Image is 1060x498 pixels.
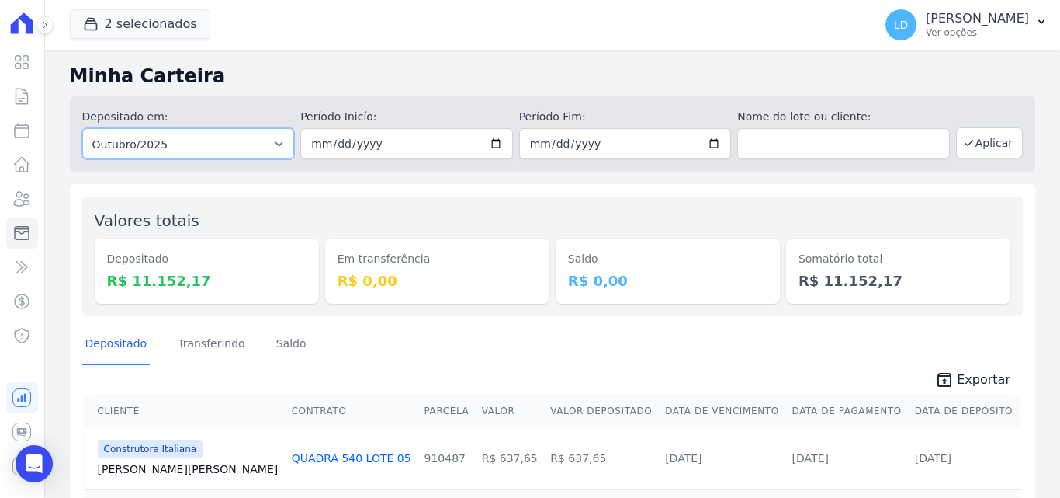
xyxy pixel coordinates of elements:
[798,270,998,291] dd: R$ 11.152,17
[300,109,513,125] label: Período Inicío:
[792,452,829,465] a: [DATE]
[70,62,1035,90] h2: Minha Carteira
[338,270,537,291] dd: R$ 0,00
[798,251,998,267] dt: Somatório total
[935,371,954,389] i: unarchive
[926,11,1029,26] p: [PERSON_NAME]
[786,395,909,427] th: Data de Pagamento
[957,371,1010,389] span: Exportar
[926,26,1029,39] p: Ver opções
[418,395,476,427] th: Parcela
[82,325,151,365] a: Depositado
[82,110,168,123] label: Depositado em:
[95,211,199,230] label: Valores totais
[956,127,1023,158] button: Aplicar
[476,395,545,427] th: Valor
[70,9,210,39] button: 2 selecionados
[85,395,286,427] th: Cliente
[544,427,659,489] td: R$ 637,65
[424,452,466,465] a: 910487
[568,251,767,267] dt: Saldo
[894,19,909,30] span: LD
[107,270,307,291] dd: R$ 11.152,17
[665,452,701,465] a: [DATE]
[737,109,950,125] label: Nome do lote ou cliente:
[98,440,203,458] span: Construtora Italiana
[16,445,53,482] div: Open Intercom Messenger
[338,251,537,267] dt: Em transferência
[873,3,1060,47] button: LD [PERSON_NAME] Ver opções
[98,461,279,477] a: [PERSON_NAME][PERSON_NAME]
[659,395,785,427] th: Data de Vencimento
[175,325,248,365] a: Transferindo
[107,251,307,267] dt: Depositado
[923,371,1023,392] a: unarchive Exportar
[909,395,1020,427] th: Data de Depósito
[544,395,659,427] th: Valor Depositado
[568,270,767,291] dd: R$ 0,00
[273,325,310,365] a: Saldo
[476,427,545,489] td: R$ 637,65
[286,395,418,427] th: Contrato
[915,452,951,465] a: [DATE]
[519,109,732,125] label: Período Fim:
[292,452,411,465] a: QUADRA 540 LOTE 05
